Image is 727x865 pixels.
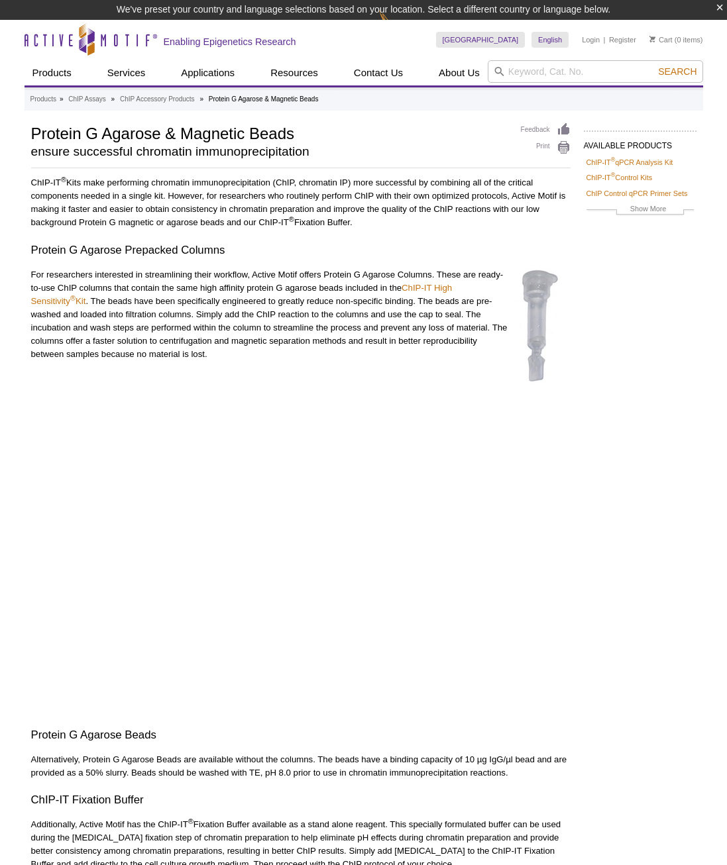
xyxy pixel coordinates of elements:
[120,93,195,105] a: ChIP Accessory Products
[31,727,571,743] h3: Protein G Agarose Beads
[209,95,319,103] li: Protein G Agarose & Magnetic Beads
[60,95,64,103] li: »
[111,95,115,103] li: »
[649,35,673,44] a: Cart
[654,66,700,77] button: Search
[521,123,571,137] a: Feedback
[587,187,688,199] a: ChIP Control qPCR Primer Sets
[582,35,600,44] a: Login
[188,817,194,825] sup: ®
[31,146,508,158] h2: ensure successful chromatin immunoprecipitation
[31,176,571,229] p: ChIP-IT Kits make performing chromatin immunoprecipitation (ChIP, chromatin IP) more successful b...
[508,268,571,384] img: Protien G Agarose Prepacked Column
[587,156,673,168] a: ChIP-IT®qPCR Analysis Kit
[31,792,571,808] h3: ChIP-IT Fixation Buffer
[379,10,414,41] img: Change Here
[587,172,653,183] a: ChIP-IT®Control Kits
[609,35,636,44] a: Register
[31,268,571,361] p: For researchers interested in streamlining their workflow, Active Motif offers Protein G Agarose ...
[61,176,66,183] sup: ®
[31,242,571,258] h3: Protein G Agarose Prepacked Columns
[488,60,703,83] input: Keyword, Cat. No.
[649,36,655,42] img: Your Cart
[99,60,154,85] a: Services
[164,36,296,48] h2: Enabling Epigenetics Research
[346,60,411,85] a: Contact Us
[262,60,326,85] a: Resources
[68,93,106,105] a: ChIP Assays
[531,32,569,48] a: English
[31,753,571,780] p: Alternatively, Protein G Agarose Beads are available without the columns. The beads have a bindin...
[584,130,697,154] h2: AVAILABLE PRODUCTS
[587,203,694,218] a: Show More
[436,32,526,48] a: [GEOGRAPHIC_DATA]
[199,95,203,103] li: »
[289,215,294,223] sup: ®
[25,60,80,85] a: Products
[649,32,703,48] li: (0 items)
[604,32,606,48] li: |
[611,156,616,163] sup: ®
[521,140,571,155] a: Print
[31,123,508,142] h1: Protein G Agarose & Magnetic Beads
[658,66,697,77] span: Search
[611,172,616,179] sup: ®
[30,93,56,105] a: Products
[173,60,243,85] a: Applications
[431,60,488,85] a: About Us
[70,294,76,302] sup: ®
[31,401,571,704] iframe: Watching the video: Protein G Agarose Prepacked Columns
